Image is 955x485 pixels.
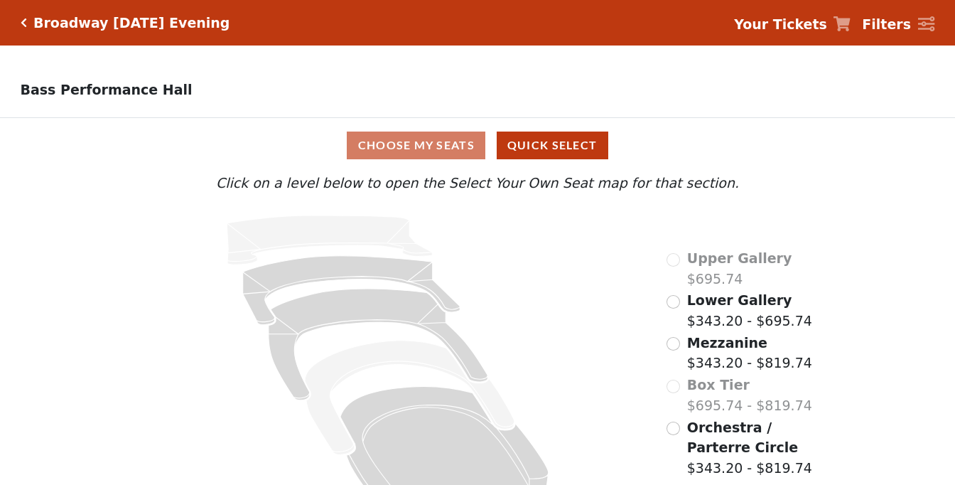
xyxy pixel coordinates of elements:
[243,256,460,325] path: Lower Gallery - Seats Available: 34
[687,420,798,456] span: Orchestra / Parterre Circle
[21,18,27,28] a: Click here to go back to filters
[687,250,792,266] span: Upper Gallery
[862,14,934,35] a: Filters
[687,292,792,308] span: Lower Gallery
[687,248,792,289] label: $695.74
[227,215,432,265] path: Upper Gallery - Seats Available: 0
[734,14,851,35] a: Your Tickets
[687,375,812,415] label: $695.74 - $819.74
[734,16,827,32] strong: Your Tickets
[129,173,826,193] p: Click on a level below to open the Select Your Own Seat map for that section.
[33,15,230,31] h5: Broadway [DATE] Evening
[687,417,826,479] label: $343.20 - $819.74
[687,335,767,351] span: Mezzanine
[862,16,911,32] strong: Filters
[687,290,812,331] label: $343.20 - $695.74
[497,132,608,159] button: Quick Select
[687,377,750,393] span: Box Tier
[687,333,812,373] label: $343.20 - $819.74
